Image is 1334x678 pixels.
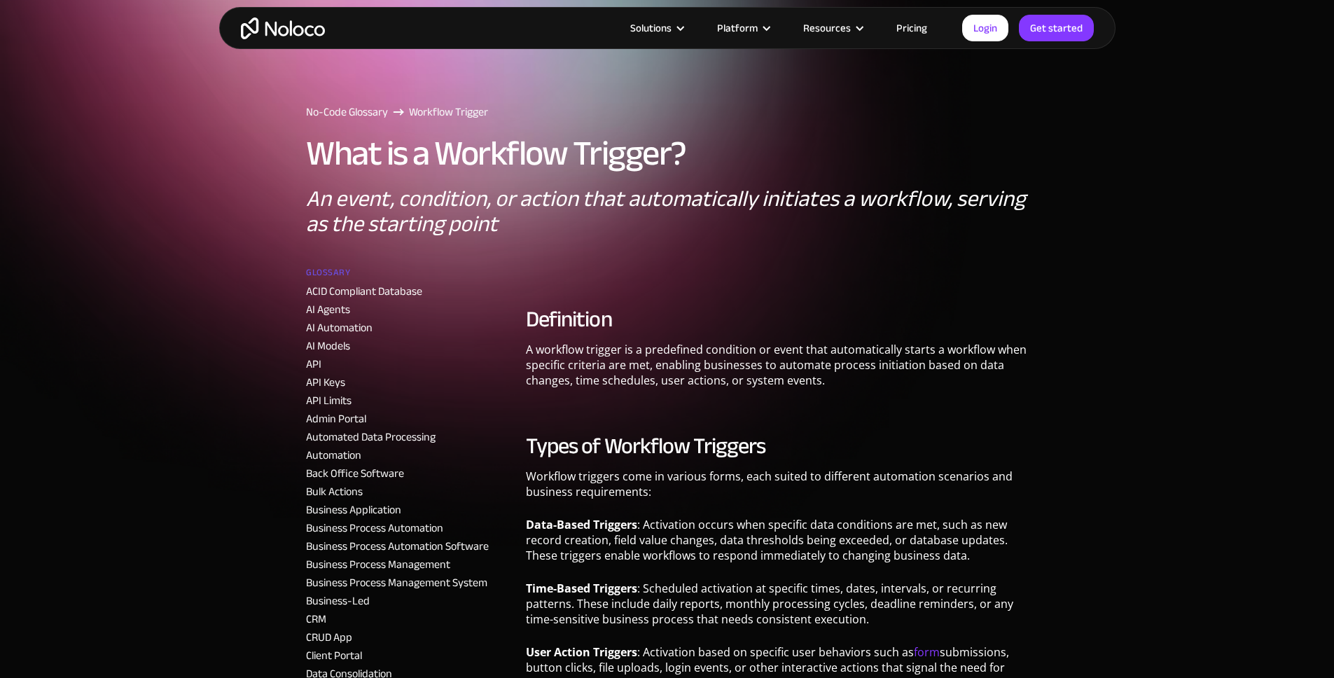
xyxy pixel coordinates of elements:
strong: User Action Triggers [526,644,637,660]
div: Solutions [613,19,700,37]
a: Business Application [306,499,401,520]
a: API Limits [306,390,352,411]
strong: Time-Based Triggers [526,581,637,596]
a: Pricing [879,19,945,37]
a: Client Portal [306,645,362,666]
a: CRM [306,609,326,630]
a: form [914,644,940,660]
div: Resources [803,19,851,37]
a: CRUD App [306,627,352,648]
a: home [241,18,325,39]
a: Business-Led [306,590,370,611]
a: Automated Data Processing [306,427,436,448]
h2: Types of Workflow Triggers [526,432,1028,460]
a: ACID Compliant Database [306,281,422,302]
p: : Scheduled activation at specific times, dates, intervals, or recurring patterns. These include ... [526,581,1028,637]
p: : Activation occurs when specific data conditions are met, such as new record creation, field val... [526,517,1028,574]
div: Platform [717,19,758,37]
a: Business Process Automation Software [306,536,489,557]
a: Bulk Actions [306,481,363,502]
div: Resources [786,19,879,37]
div: Workflow Trigger [409,104,488,120]
h2: Glossary [306,262,350,283]
a: Login [962,15,1008,41]
a: AI Models [306,335,350,357]
a: Business Process Management [306,554,450,575]
h2: Definition [526,305,1028,333]
a: Business Process Management System [306,572,487,593]
a: Automation [306,445,361,466]
p: An event, condition, or action that automatically initiates a workflow, serving as the starting p... [306,186,1028,237]
a: Business Process Automation [306,518,443,539]
h1: What is a Workflow Trigger? [306,134,686,172]
p: Workflow triggers come in various forms, each suited to different automation scenarios and busine... [526,469,1028,510]
a: AI Automation [306,317,373,338]
p: A workflow trigger is a predefined condition or event that automatically starts a workflow when s... [526,342,1028,399]
a: AI Agents [306,299,350,320]
a: Get started [1019,15,1094,41]
strong: Data-Based Triggers [526,517,637,532]
a: Back Office Software [306,463,404,484]
div: Solutions [630,19,672,37]
a: No-Code Glossary [306,104,388,120]
a: API [306,354,321,375]
a: API Keys [306,372,345,393]
a: Glossary [306,262,515,283]
a: Admin Portal [306,408,366,429]
div: Platform [700,19,786,37]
